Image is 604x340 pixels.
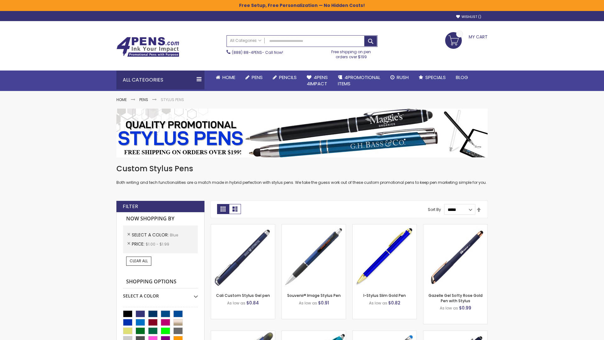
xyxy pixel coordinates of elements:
[353,331,417,336] a: Islander Softy Gel with Stylus - ColorJet Imprint-Blue
[170,232,178,238] span: Blue
[353,224,417,288] img: I-Stylus Slim Gold-Blue
[338,74,380,87] span: 4PROMOTIONAL ITEMS
[161,97,184,102] strong: Stylus Pens
[130,258,148,263] span: Clear All
[456,74,468,81] span: Blog
[246,300,259,306] span: $0.84
[116,164,488,174] h1: Custom Stylus Pens
[232,50,283,55] span: - Call Now!
[123,288,198,299] div: Select A Color
[116,71,204,89] div: All Categories
[388,300,400,306] span: $0.82
[440,305,458,311] span: As low as
[397,74,409,81] span: Rush
[123,212,198,225] strong: Now Shopping by
[116,37,179,57] img: 4Pens Custom Pens and Promotional Products
[282,224,346,229] a: Souvenir® Image Stylus Pen-Blue
[279,74,297,81] span: Pencils
[211,331,275,336] a: Souvenir® Jalan Highlighter Stylus Pen Combo-Blue
[282,224,346,288] img: Souvenir® Image Stylus Pen-Blue
[299,300,317,306] span: As low as
[318,300,329,306] span: $0.91
[116,97,127,102] a: Home
[423,224,487,288] img: Gazelle Gel Softy Rose Gold Pen with Stylus-Blue
[302,71,333,91] a: 4Pens4impact
[240,71,268,84] a: Pens
[232,50,262,55] a: (888) 88-4PENS
[211,71,240,84] a: Home
[227,300,245,306] span: As low as
[222,74,235,81] span: Home
[282,331,346,336] a: Neon Stylus Highlighter-Pen Combo-Blue
[385,71,414,84] a: Rush
[287,293,341,298] a: Souvenir® Image Stylus Pen
[268,71,302,84] a: Pencils
[116,109,488,157] img: Stylus Pens
[428,293,483,303] a: Gazelle Gel Softy Rose Gold Pen with Stylus
[139,97,148,102] a: Pens
[307,74,328,87] span: 4Pens 4impact
[325,47,378,59] div: Free shipping on pen orders over $199
[414,71,451,84] a: Specials
[132,232,170,238] span: Select A Color
[333,71,385,91] a: 4PROMOTIONALITEMS
[132,241,146,247] span: Price
[123,203,138,210] strong: Filter
[123,275,198,289] strong: Shopping Options
[211,224,275,288] img: Cali Custom Stylus Gel pen-Blue
[423,224,487,229] a: Gazelle Gel Softy Rose Gold Pen with Stylus-Blue
[428,207,441,212] label: Sort By
[459,305,471,311] span: $0.99
[217,204,229,214] strong: Grid
[451,71,473,84] a: Blog
[363,293,406,298] a: I-Stylus Slim Gold Pen
[146,241,169,247] span: $1.00 - $1.99
[423,331,487,336] a: Custom Soft Touch® Metal Pens with Stylus-Blue
[116,164,488,185] div: Both writing and tech functionalities are a match made in hybrid perfection with stylus pens. We ...
[369,300,387,306] span: As low as
[126,257,151,265] a: Clear All
[353,224,417,229] a: I-Stylus Slim Gold-Blue
[211,224,275,229] a: Cali Custom Stylus Gel pen-Blue
[230,38,261,43] span: All Categories
[227,36,265,46] a: All Categories
[216,293,270,298] a: Cali Custom Stylus Gel pen
[425,74,446,81] span: Specials
[456,14,481,19] a: Wishlist
[252,74,263,81] span: Pens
